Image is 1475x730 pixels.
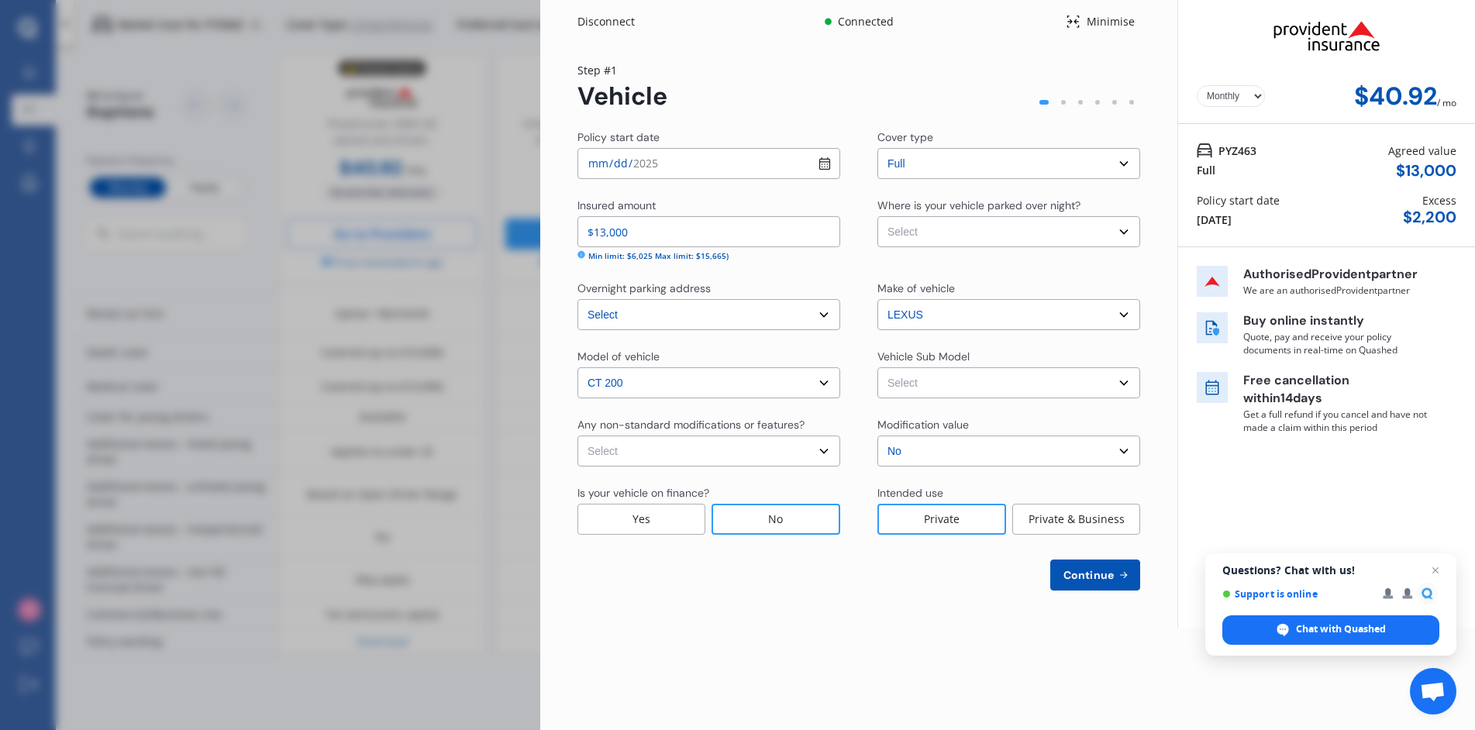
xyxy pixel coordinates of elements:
div: No [712,504,840,535]
div: Intended use [877,485,943,501]
div: $40.92 [1354,82,1437,111]
div: Agreed value [1388,143,1456,159]
p: Buy online instantly [1243,312,1429,330]
span: Chat with Quashed [1296,622,1386,636]
div: Private [877,504,1006,535]
span: Close chat [1426,561,1445,580]
button: Continue [1050,560,1140,591]
div: Step # 1 [577,62,667,78]
div: Policy start date [1197,192,1280,208]
input: Enter insured amount [577,216,840,247]
div: Connected [835,14,896,29]
div: Cover type [877,129,933,145]
img: Provident.png [1249,6,1405,65]
div: Insured amount [577,198,656,213]
div: Vehicle Sub Model [877,349,970,364]
p: We are an authorised Provident partner [1243,284,1429,297]
div: Yes [577,504,705,535]
div: Private & Business [1012,504,1140,535]
div: Full [1197,162,1215,178]
div: Minimise [1080,14,1140,29]
div: Excess [1422,192,1456,208]
p: Get a full refund if you cancel and have not made a claim within this period [1243,408,1429,434]
div: Is your vehicle on finance? [577,485,709,501]
input: dd / mm / yyyy [577,148,840,179]
div: Vehicle [577,82,667,111]
div: [DATE] [1197,212,1232,228]
div: Modification value [877,417,969,432]
div: / mo [1437,82,1456,111]
img: buy online icon [1197,312,1228,343]
span: PYZ463 [1218,143,1256,159]
span: Support is online [1222,588,1372,600]
div: Chat with Quashed [1222,615,1439,645]
div: Model of vehicle [577,349,660,364]
div: Open chat [1410,668,1456,715]
div: Policy start date [577,129,660,145]
img: insurer icon [1197,266,1228,297]
p: Free cancellation within 14 days [1243,372,1429,408]
span: Questions? Chat with us! [1222,564,1439,577]
span: Continue [1060,569,1117,581]
p: Quote, pay and receive your policy documents in real-time on Quashed [1243,330,1429,356]
div: Any non-standard modifications or features? [577,417,805,432]
div: Disconnect [577,14,652,29]
div: Overnight parking address [577,281,711,296]
div: $ 2,200 [1403,208,1456,226]
div: Make of vehicle [877,281,955,296]
div: $ 13,000 [1396,162,1456,180]
p: Authorised Provident partner [1243,266,1429,284]
img: free cancel icon [1197,372,1228,403]
div: Min limit: $6,025 Max limit: $15,665) [588,250,729,262]
div: Where is your vehicle parked over night? [877,198,1080,213]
